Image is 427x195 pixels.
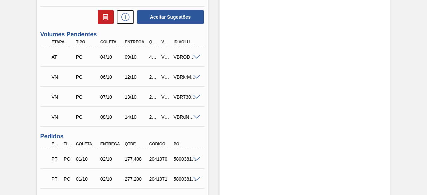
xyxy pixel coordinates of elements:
[99,142,125,146] div: Entrega
[62,142,74,146] div: Tipo
[172,54,198,60] div: VBRODHfOu
[114,10,134,24] div: Nova sugestão
[99,40,125,44] div: Coleta
[147,94,159,100] div: 221,760
[172,74,198,80] div: VBRkrM3D6
[160,94,171,100] div: V627593
[52,156,60,162] p: PT
[137,10,204,24] button: Aceitar Sugestões
[40,133,204,140] h3: Pedidos
[74,40,101,44] div: Tipo
[123,40,149,44] div: Entrega
[123,176,149,182] div: 277,200
[50,172,62,186] div: Pedido em Trânsito
[147,114,159,120] div: 221,760
[94,10,114,24] div: Excluir Sugestões
[50,152,62,166] div: Pedido em Trânsito
[74,74,101,80] div: Pedido de Compra
[40,31,204,38] h3: Volumes Pendentes
[147,142,174,146] div: Código
[50,50,76,64] div: Aguardando Informações de Transporte
[172,156,198,162] div: 5800381350
[50,110,76,124] div: Volume de Negociação
[62,176,74,182] div: Pedido de Compra
[74,94,101,100] div: Pedido de Compra
[62,156,74,162] div: Pedido de Compra
[99,94,125,100] div: 07/10/2025
[147,156,174,162] div: 2041970
[123,156,149,162] div: 177,408
[52,94,75,100] p: VN
[147,74,159,80] div: 221,760
[74,114,101,120] div: Pedido de Compra
[134,10,204,24] div: Aceitar Sugestões
[74,176,101,182] div: 01/10/2025
[123,114,149,120] div: 14/10/2025
[52,176,60,182] p: PT
[99,176,125,182] div: 02/10/2025
[123,142,149,146] div: Qtde
[74,156,101,162] div: 01/10/2025
[123,54,149,60] div: 09/10/2025
[52,114,75,120] p: VN
[74,54,101,60] div: Pedido de Compra
[50,70,76,84] div: Volume de Negociação
[74,142,101,146] div: Coleta
[52,54,75,60] p: AT
[160,74,171,80] div: V627592
[147,176,174,182] div: 2041971
[99,74,125,80] div: 06/10/2025
[123,94,149,100] div: 13/10/2025
[99,156,125,162] div: 02/10/2025
[50,40,76,44] div: Etapa
[52,74,75,80] p: VN
[147,40,159,44] div: Qtde
[50,90,76,104] div: Volume de Negociação
[172,94,198,100] div: VBR730MQr
[147,54,159,60] div: 443,520
[99,54,125,60] div: 04/10/2025
[50,142,62,146] div: Etapa
[172,114,198,120] div: VBRdNBgdX
[99,114,125,120] div: 08/10/2025
[172,40,198,44] div: Id Volume Interno
[160,40,171,44] div: Volume Portal
[160,54,171,60] div: V627958
[172,176,198,182] div: 5800381351
[123,74,149,80] div: 12/10/2025
[160,114,171,120] div: V627671
[172,142,198,146] div: PO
